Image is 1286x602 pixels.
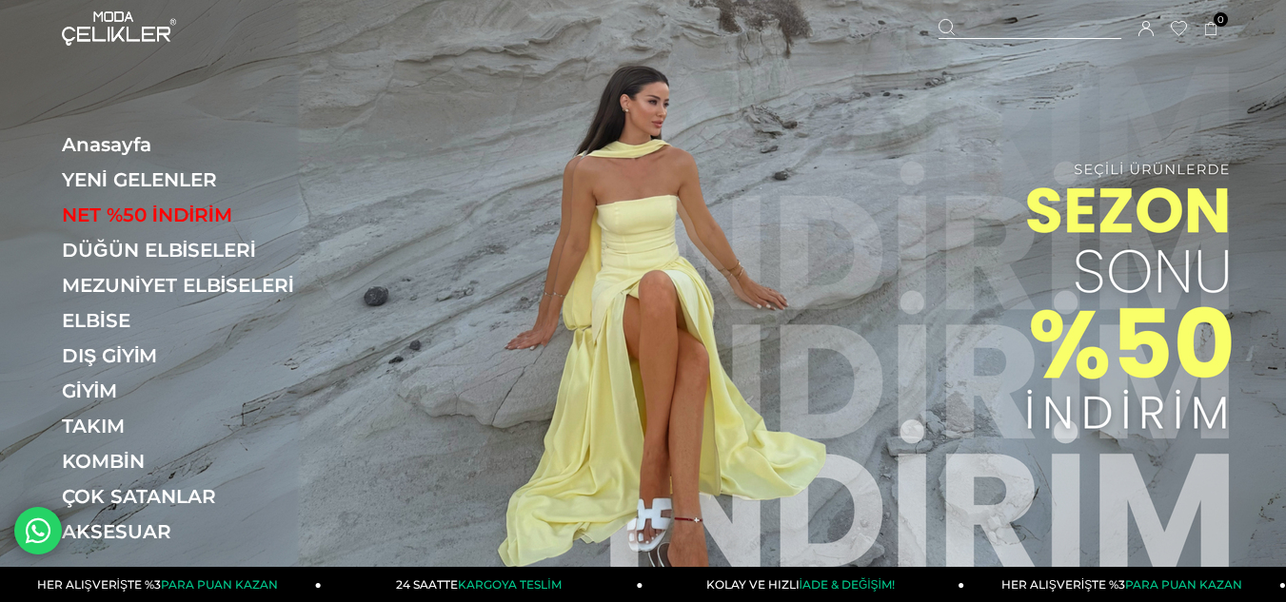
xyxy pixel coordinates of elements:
[62,485,324,508] a: ÇOK SATANLAR
[161,577,278,592] span: PARA PUAN KAZAN
[1214,12,1228,27] span: 0
[62,344,324,367] a: DIŞ GİYİM
[62,450,324,473] a: KOMBİN
[62,168,324,191] a: YENİ GELENLER
[62,204,324,226] a: NET %50 İNDİRİM
[643,567,965,602] a: KOLAY VE HIZLIİADE & DEĞİŞİM!
[1204,22,1218,36] a: 0
[1125,577,1242,592] span: PARA PUAN KAZAN
[62,309,324,332] a: ELBİSE
[458,577,561,592] span: KARGOYA TESLİM
[322,567,643,602] a: 24 SAATTEKARGOYA TESLİM
[62,133,324,156] a: Anasayfa
[62,274,324,297] a: MEZUNİYET ELBİSELERİ
[62,239,324,262] a: DÜĞÜN ELBİSELERİ
[62,11,176,46] img: logo
[62,415,324,437] a: TAKIM
[62,520,324,543] a: AKSESUAR
[800,577,895,592] span: İADE & DEĞİŞİM!
[964,567,1286,602] a: HER ALIŞVERİŞTE %3PARA PUAN KAZAN
[62,379,324,402] a: GİYİM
